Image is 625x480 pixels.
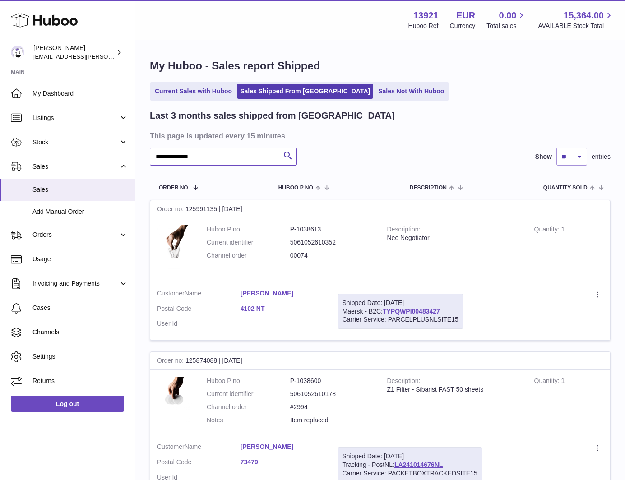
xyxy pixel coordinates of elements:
[528,370,610,436] td: 1
[32,231,119,239] span: Orders
[387,234,521,242] div: Neo Negotiator
[534,226,561,235] strong: Quantity
[152,84,235,99] a: Current Sales with Huboo
[157,443,241,453] dt: Name
[237,84,373,99] a: Sales Shipped From [GEOGRAPHIC_DATA]
[32,89,128,98] span: My Dashboard
[207,390,290,398] dt: Current identifier
[207,377,290,385] dt: Huboo P no
[157,443,185,450] span: Customer
[33,44,115,61] div: [PERSON_NAME]
[290,238,374,247] dd: 5061052610352
[33,53,181,60] span: [EMAIL_ADDRESS][PERSON_NAME][DOMAIN_NAME]
[375,84,447,99] a: Sales Not With Huboo
[32,352,128,361] span: Settings
[338,294,463,329] div: Maersk - B2C:
[157,319,241,328] dt: User Id
[157,305,241,315] dt: Postal Code
[150,131,608,141] h3: This page is updated every 15 minutes
[32,138,119,147] span: Stock
[278,185,313,191] span: Huboo P no
[207,225,290,234] dt: Huboo P no
[535,152,552,161] label: Show
[32,328,128,337] span: Channels
[290,251,374,260] dd: 00074
[343,469,477,478] div: Carrier Service: PACKETBOXTRACKEDSITE15
[343,452,477,461] div: Shipped Date: [DATE]
[290,403,374,411] dd: #2994
[207,251,290,260] dt: Channel order
[290,390,374,398] dd: 5061052610178
[343,299,458,307] div: Shipped Date: [DATE]
[528,218,610,282] td: 1
[343,315,458,324] div: Carrier Service: PARCELPLUSNLSITE15
[383,308,440,315] a: TYPQWPI00483427
[159,185,188,191] span: Order No
[157,289,241,300] dt: Name
[32,208,128,216] span: Add Manual Order
[486,9,527,30] a: 0.00 Total sales
[564,9,604,22] span: 15,364.00
[207,238,290,247] dt: Current identifier
[32,279,119,288] span: Invoicing and Payments
[538,22,614,30] span: AVAILABLE Stock Total
[32,377,128,385] span: Returns
[534,377,561,387] strong: Quantity
[157,205,185,215] strong: Order no
[241,443,324,451] a: [PERSON_NAME]
[157,377,193,425] img: 1742782131.jpeg
[241,289,324,298] a: [PERSON_NAME]
[32,255,128,263] span: Usage
[499,9,517,22] span: 0.00
[387,226,421,235] strong: Description
[486,22,527,30] span: Total sales
[157,458,241,469] dt: Postal Code
[241,458,324,466] a: 73479
[150,110,395,122] h2: Last 3 months sales shipped from [GEOGRAPHIC_DATA]
[207,416,290,425] dt: Notes
[538,9,614,30] a: 15,364.00 AVAILABLE Stock Total
[11,46,24,59] img: europe@orea.uk
[394,461,443,468] a: LA241014676NL
[408,22,439,30] div: Huboo Ref
[592,152,611,161] span: entries
[32,162,119,171] span: Sales
[150,200,610,218] div: 125991135 | [DATE]
[32,114,119,122] span: Listings
[157,357,185,366] strong: Order no
[157,290,185,297] span: Customer
[11,396,124,412] a: Log out
[387,385,521,394] div: Z1 Filter - Sibarist FAST 50 sheets
[450,22,476,30] div: Currency
[157,225,193,273] img: 1742782667.png
[207,403,290,411] dt: Channel order
[543,185,588,191] span: Quantity Sold
[32,304,128,312] span: Cases
[32,185,128,194] span: Sales
[410,185,447,191] span: Description
[456,9,475,22] strong: EUR
[290,416,374,425] p: Item replaced
[290,225,374,234] dd: P-1038613
[150,59,611,73] h1: My Huboo - Sales report Shipped
[413,9,439,22] strong: 13921
[387,377,421,387] strong: Description
[290,377,374,385] dd: P-1038600
[241,305,324,313] a: 4102 NT
[150,352,610,370] div: 125874088 | [DATE]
